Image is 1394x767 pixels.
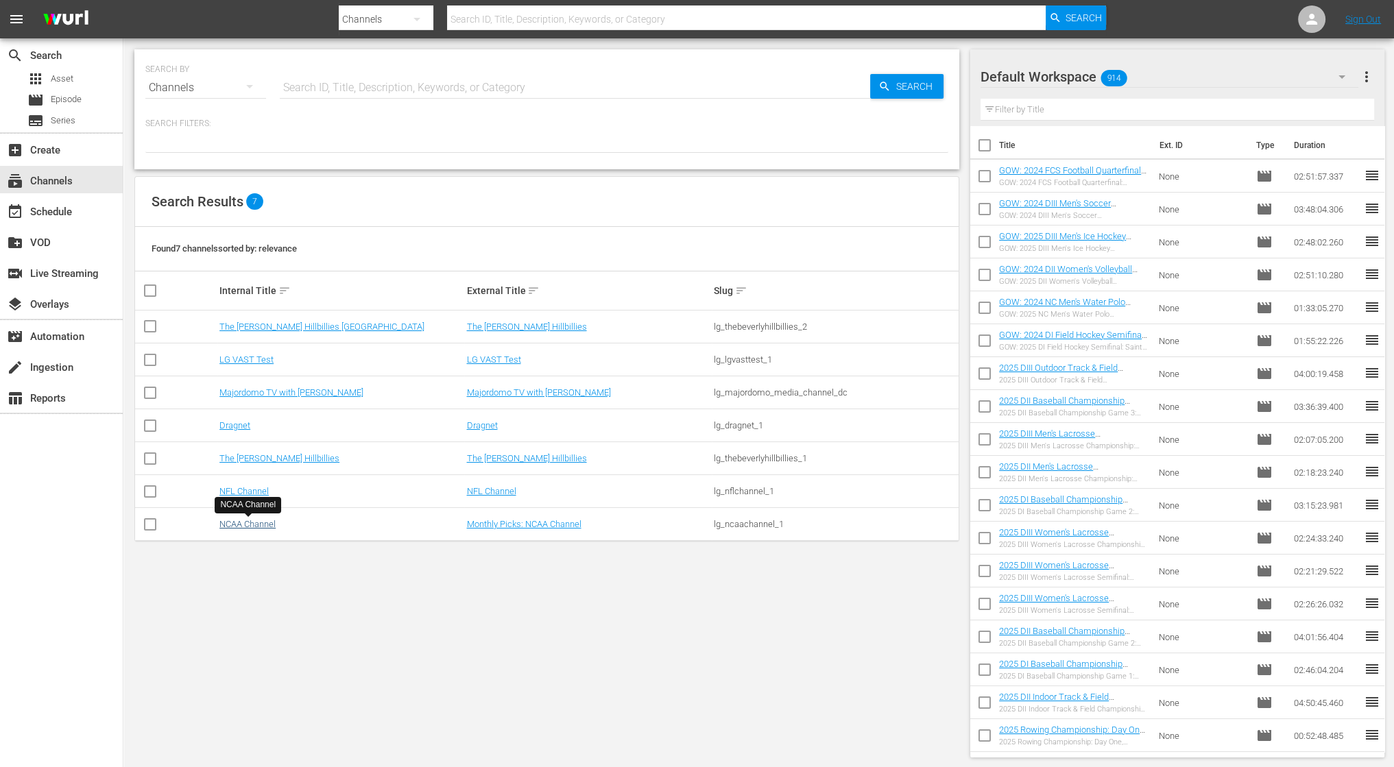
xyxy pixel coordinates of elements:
div: 2025 DIII Women's Lacrosse Semifinal: [PERSON_NAME] vs. Middlebury [999,606,1148,615]
a: Dragnet [219,420,250,430]
a: The [PERSON_NAME] Hillbillies [466,453,586,463]
span: Episode [1256,629,1273,645]
span: Episode [51,93,82,106]
span: Found 7 channels sorted by: relevance [152,243,297,254]
a: NFL Channel [219,486,269,496]
td: 04:50:45.460 [1288,686,1364,719]
td: 00:52:48.485 [1288,719,1364,752]
span: Episode [1256,234,1273,250]
td: None [1153,423,1251,456]
span: Search [891,74,944,99]
a: Majordomo TV with [PERSON_NAME] [219,387,363,398]
span: reorder [1364,200,1380,217]
span: reorder [1364,365,1380,381]
td: None [1153,324,1251,357]
div: GOW: 2025 DIII Men's Ice Hockey Championship: Hobart vs. Utica [999,244,1148,253]
a: 2025 DII Baseball Championship Game 3: Central [US_STATE] vs. [GEOGRAPHIC_DATA] [999,395,1130,426]
span: Episode [1256,431,1273,448]
span: reorder [1364,233,1380,249]
p: Search Filters: [145,118,948,130]
span: Episode [1256,661,1273,678]
span: Episode [1256,168,1273,184]
span: Channels [7,173,23,189]
div: 2025 DI Baseball Championship Game 2: LSU vs. Coastal Carolina [999,507,1148,516]
span: Episode [27,92,44,108]
td: 02:51:10.280 [1288,258,1364,291]
span: reorder [1364,167,1380,184]
div: External Title [466,282,709,299]
a: GOW: 2024 DII Women's Volleyball Championship: [PERSON_NAME] vs. San Francisco State [999,264,1138,295]
a: Sign Out [1345,14,1381,25]
span: more_vert [1358,69,1374,85]
span: reorder [1364,398,1380,414]
a: 2025 DIII Women's Lacrosse Championship: Tufts vs. Middlebury [999,527,1137,548]
span: reorder [1364,727,1380,743]
span: Episode [1256,332,1273,349]
span: Asset [51,72,73,86]
div: 2025 DII Baseball Championship Game 3: Central [US_STATE] vs. [GEOGRAPHIC_DATA] [999,409,1148,417]
td: 04:01:56.404 [1288,620,1364,653]
div: 2025 DI Baseball Championship Game 1: LSU vs. Coastal Carolina [999,672,1148,681]
td: None [1153,686,1251,719]
span: reorder [1364,595,1380,611]
div: 2025 Rowing Championship: Day One, Afternoon Session [999,738,1148,746]
div: lg_nflchannel_1 [714,486,957,496]
td: 02:26:26.032 [1288,587,1364,620]
div: 2025 DII Men's Lacrosse Championship: Tampa vs. Adelphi [999,474,1148,483]
div: Internal Title [219,282,462,299]
span: reorder [1364,628,1380,644]
span: Episode [1256,694,1273,711]
span: sort [278,284,291,297]
span: Search Results [152,193,243,210]
td: None [1153,226,1251,258]
div: lg_dragnet_1 [714,420,957,430]
td: None [1153,291,1251,324]
span: Series [27,112,44,129]
a: The [PERSON_NAME] Hillbillies [466,321,586,332]
span: reorder [1364,430,1380,447]
span: menu [8,11,25,27]
td: 01:33:05.270 [1288,291,1364,324]
button: more_vert [1358,60,1374,93]
span: Schedule [7,204,23,220]
img: ans4CAIJ8jUAAAAAAAAAAAAAAAAAAAAAAAAgQb4GAAAAAAAAAAAAAAAAAAAAAAAAJMjXAAAAAAAAAAAAAAAAAAAAAAAAgAT5G... [33,3,99,36]
div: lg_ncaachannel_1 [714,519,957,529]
td: 02:21:29.522 [1288,555,1364,587]
a: The [PERSON_NAME] Hillbillies [219,453,339,463]
td: 02:46:04.204 [1288,653,1364,686]
span: Search [1066,5,1102,30]
div: GOW: 2024 DIII Men's Soccer Championship: [US_STATE] College vs. Amherst [999,211,1148,220]
td: None [1153,620,1251,653]
a: GOW: 2024 FCS Football Quarterfinal: [US_STATE] vs. UC [PERSON_NAME] [999,165,1146,186]
div: lg_thebeverlyhillbillies_2 [714,321,957,332]
a: LG VAST Test [219,354,274,365]
span: sort [735,284,747,297]
span: reorder [1364,661,1380,677]
a: Dragnet [466,420,497,430]
div: Default Workspace [981,58,1358,96]
span: Episode [1256,596,1273,612]
span: VOD [7,234,23,251]
span: Automation [7,328,23,345]
td: None [1153,587,1251,620]
span: Reports [7,390,23,406]
td: 02:48:02.260 [1288,226,1364,258]
td: 04:00:19.458 [1288,357,1364,390]
span: reorder [1364,562,1380,579]
span: reorder [1364,529,1380,546]
a: GOW: 2024 NC Men's Water Polo Championship: UCLA vs. [GEOGRAPHIC_DATA][US_STATE] [999,297,1131,328]
div: GOW: 2025 NC Men's Water Polo Championship: UCLA vs. [GEOGRAPHIC_DATA][US_STATE] [999,310,1148,319]
td: None [1153,489,1251,522]
span: reorder [1364,694,1380,710]
span: reorder [1364,332,1380,348]
span: Episode [1256,530,1273,546]
div: lg_majordomo_media_channel_dc [714,387,957,398]
div: lg_thebeverlyhillbillies_1 [714,453,957,463]
td: 02:51:57.337 [1288,160,1364,193]
a: 2025 DII Indoor Track & Field Championship: Day Three [999,692,1114,712]
div: 2025 DIII Men's Lacrosse Championship: [PERSON_NAME] vs. Tufts [999,441,1148,450]
a: 2025 DII Men's Lacrosse Championship: Tampa vs. Adelphi [999,461,1131,482]
span: Series [51,114,75,127]
td: None [1153,555,1251,587]
td: 03:36:39.400 [1288,390,1364,423]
